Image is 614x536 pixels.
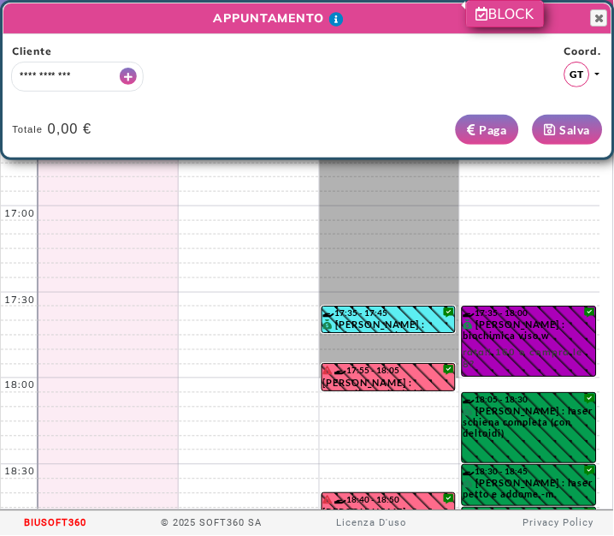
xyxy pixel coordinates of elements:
[463,467,595,477] div: 18:30 - 18:45
[463,320,476,330] i: PAGATO
[323,319,454,333] div: [PERSON_NAME] : check-up completo
[463,342,595,371] span: rata!! 160 o compra le 8?
[463,407,476,416] i: PAGATO
[323,366,454,377] div: 17:55 - 18:05
[12,122,43,137] span: Totale
[1,466,38,478] div: 18:30
[463,319,595,371] div: [PERSON_NAME] : biochimica viso w
[323,378,454,391] div: [PERSON_NAME] : controllo spalle/schiena
[564,62,602,87] button: GTGiulia Antonella Turchetta
[323,308,454,319] div: 17:35 - 17:45
[564,44,602,59] span: Coord.
[456,115,520,145] button: Paga
[323,495,454,506] div: 18:40 - 18:50
[591,9,608,27] button: Close
[336,518,406,529] a: Licenza D'uso
[323,366,333,375] i: Il cliente ha degli insoluti
[323,496,333,504] i: Il cliente ha degli insoluti
[15,9,541,27] span: APPUNTAMENTO
[323,320,336,330] i: PAGATO
[523,518,594,529] a: Privacy Policy
[323,507,454,521] div: [PERSON_NAME] : controllo inguine+ascelle
[463,395,595,405] div: 18:05 - 18:30
[48,121,92,138] h4: 0,00 €
[533,115,603,145] button: Salva
[463,479,476,488] i: PAGATO
[1,207,38,219] div: 17:00
[1,379,38,391] div: 18:00
[463,478,595,505] div: [PERSON_NAME] : laser petto e addome -m
[463,308,595,319] div: 17:35 - 18:00
[12,44,144,59] span: Cliente
[476,6,534,22] span: BLOCK
[570,67,584,82] span: GT
[1,294,38,306] div: 17:30
[120,68,137,85] button: Crea nuovo contatto rapido
[463,406,595,444] div: [PERSON_NAME] : laser schiena completa (con deltoidi)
